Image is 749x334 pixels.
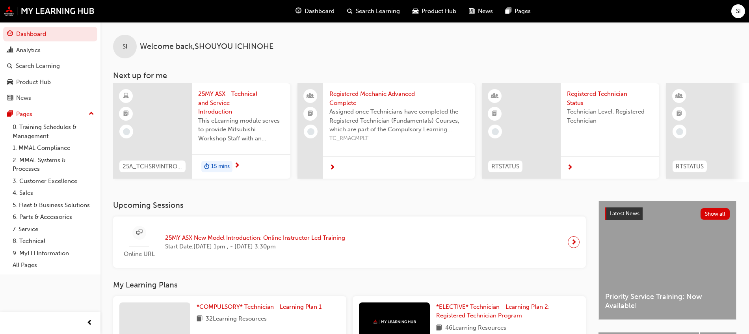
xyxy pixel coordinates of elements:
[610,210,639,217] span: Latest News
[16,62,60,71] div: Search Learning
[211,162,230,171] span: 15 mins
[356,7,400,16] span: Search Learning
[136,228,142,238] span: sessionType_ONLINE_URL-icon
[140,42,273,51] span: Welcome back , SHOUYOU ICHINOHE
[197,314,203,324] span: book-icon
[492,109,498,119] span: booktick-icon
[197,303,322,310] span: *COMPULSORY* Technician - Learning Plan 1
[4,6,95,16] img: mmal
[7,63,13,70] span: search-icon
[463,3,499,19] a: news-iconNews
[123,91,129,101] span: learningResourceType_ELEARNING-icon
[296,6,301,16] span: guage-icon
[16,78,51,87] div: Product Hub
[198,116,284,143] span: This eLearning module serves to provide Mitsubishi Workshop Staff with an introduction to the 25M...
[469,6,475,16] span: news-icon
[3,59,97,73] a: Search Learning
[506,6,511,16] span: pages-icon
[113,280,586,289] h3: My Learning Plans
[492,91,498,101] span: learningResourceType_INSTRUCTOR_LED-icon
[119,250,159,259] span: Online URL
[7,31,13,38] span: guage-icon
[297,83,475,179] a: Registered Mechanic Advanced - CompleteAssigned once Technicians have completed the Registered Te...
[329,134,468,143] span: TC_RMACMPLT
[87,318,93,328] span: prev-icon
[9,247,97,259] a: 9. MyLH Information
[406,3,463,19] a: car-iconProduct Hub
[731,4,745,18] button: SI
[515,7,531,16] span: Pages
[234,162,240,170] span: next-icon
[567,90,653,107] span: Registered Technician Status
[9,235,97,247] a: 8. Technical
[3,75,97,90] a: Product Hub
[9,121,97,142] a: 0. Training Schedules & Management
[9,199,97,211] a: 5. Fleet & Business Solutions
[7,47,13,54] span: chart-icon
[3,91,97,105] a: News
[478,7,493,16] span: News
[123,128,130,135] span: learningRecordVerb_NONE-icon
[119,223,580,262] a: Online URL25MY ASX New Model Introduction: Online Instructor Led TrainingStart Date:[DATE] 1pm , ...
[16,46,41,55] div: Analytics
[598,201,736,320] a: Latest NewsShow allPriority Service Training: Now Available!
[9,175,97,187] a: 3. Customer Excellence
[567,164,573,172] span: next-icon
[436,323,442,333] span: book-icon
[3,43,97,58] a: Analytics
[482,83,659,179] a: RTSTATUSRegistered Technician StatusTechnician Level: Registered Technician
[7,95,13,102] span: news-icon
[100,71,749,80] h3: Next up for me
[677,91,682,101] span: learningResourceType_INSTRUCTOR_LED-icon
[113,83,290,179] a: 25A_TCHSRVINTRO_M25MY ASX - Technical and Service IntroductionThis eLearning module serves to pro...
[89,109,94,119] span: up-icon
[677,109,682,119] span: booktick-icon
[499,3,537,19] a: pages-iconPages
[308,109,313,119] span: booktick-icon
[736,7,741,16] span: SI
[123,109,129,119] span: booktick-icon
[329,107,468,134] span: Assigned once Technicians have completed the Registered Technician (Fundamentals) Courses, which ...
[7,79,13,86] span: car-icon
[9,223,97,235] a: 7. Service
[308,91,313,101] span: people-icon
[492,128,499,135] span: learningRecordVerb_NONE-icon
[445,323,506,333] span: 46 Learning Resources
[3,25,97,107] button: DashboardAnalyticsSearch LearningProduct HubNews
[206,314,267,324] span: 32 Learning Resources
[436,302,580,320] a: *ELECTIVE* Technician - Learning Plan 2: Registered Technician Program
[3,107,97,121] button: Pages
[9,259,97,271] a: All Pages
[123,162,182,171] span: 25A_TCHSRVINTRO_M
[197,302,325,312] a: *COMPULSORY* Technician - Learning Plan 1
[329,90,468,107] span: Registered Mechanic Advanced - Complete
[701,208,730,220] button: Show all
[436,303,550,319] span: *ELECTIVE* Technician - Learning Plan 2: Registered Technician Program
[329,164,335,172] span: next-icon
[307,128,314,135] span: learningRecordVerb_NONE-icon
[165,242,345,251] span: Start Date: [DATE] 1pm , - [DATE] 3:30pm
[9,142,97,154] a: 1. MMAL Compliance
[165,233,345,243] span: 25MY ASX New Model Introduction: Online Instructor Led Training
[571,237,577,248] span: next-icon
[347,6,353,16] span: search-icon
[198,90,284,116] span: 25MY ASX - Technical and Service Introduction
[676,128,683,135] span: learningRecordVerb_NONE-icon
[305,7,335,16] span: Dashboard
[605,207,730,220] a: Latest NewsShow all
[567,107,653,125] span: Technician Level: Registered Technician
[204,162,210,172] span: duration-icon
[289,3,341,19] a: guage-iconDashboard
[491,162,519,171] span: RTSTATUS
[113,201,586,210] h3: Upcoming Sessions
[341,3,406,19] a: search-iconSearch Learning
[605,292,730,310] span: Priority Service Training: Now Available!
[16,110,32,119] div: Pages
[373,319,416,325] img: mmal
[422,7,456,16] span: Product Hub
[9,187,97,199] a: 4. Sales
[123,42,127,51] span: SI
[9,154,97,175] a: 2. MMAL Systems & Processes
